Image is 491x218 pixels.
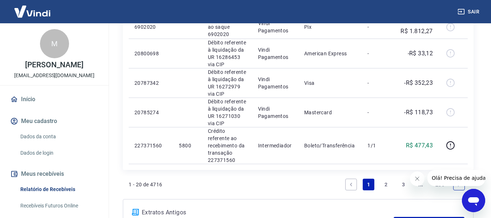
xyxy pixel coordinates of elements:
[129,181,162,188] p: 1 - 20 de 4716
[367,142,389,149] p: 1/1
[406,141,433,150] p: R$ 477,43
[380,179,392,190] a: Page 2
[208,39,246,68] p: Débito referente à liquidação da UR 16286453 via CIP
[367,23,389,31] p: -
[258,105,293,120] p: Vindi Pagamentos
[404,79,433,87] p: -R$ 352,23
[304,23,356,31] p: Pix
[134,109,167,116] p: 20785274
[40,29,69,58] div: M
[367,50,389,57] p: -
[258,46,293,61] p: Vindi Pagamentos
[304,142,356,149] p: Boleto/Transferência
[132,209,139,215] img: ícone
[456,5,482,19] button: Sair
[134,23,167,31] p: 6902020
[408,49,433,58] p: -R$ 33,12
[9,0,56,23] img: Vindi
[258,142,293,149] p: Intermediador
[363,179,374,190] a: Page 1 is your current page
[134,50,167,57] p: 20800698
[404,108,433,117] p: -R$ 118,73
[208,98,246,127] p: Débito referente à liquidação da UR 16271030 via CIP
[304,109,356,116] p: Mastercard
[4,5,61,11] span: Olá! Precisa de ajuda?
[25,61,83,69] p: [PERSON_NAME]
[142,208,394,217] p: Extratos Antigos
[9,166,100,182] button: Meus recebíveis
[462,189,485,212] iframe: Botão para abrir a janela de mensagens
[367,109,389,116] p: -
[304,79,356,87] p: Visa
[427,170,485,186] iframe: Mensagem da empresa
[367,79,389,87] p: -
[304,50,356,57] p: American Express
[17,146,100,160] a: Dados de login
[410,171,424,186] iframe: Fechar mensagem
[134,142,167,149] p: 227371560
[345,179,357,190] a: Previous page
[134,79,167,87] p: 20787342
[17,182,100,197] a: Relatório de Recebíveis
[401,18,433,36] p: -R$ 1.812,27
[14,72,94,79] p: [EMAIL_ADDRESS][DOMAIN_NAME]
[208,68,246,98] p: Débito referente à liquidação da UR 16272979 via CIP
[9,113,100,129] button: Meu cadastro
[208,16,246,38] p: Débito referente ao saque 6902020
[9,91,100,107] a: Início
[17,198,100,213] a: Recebíveis Futuros Online
[17,129,100,144] a: Dados da conta
[208,127,246,164] p: Crédito referente ao recebimento da transação 227371560
[342,176,468,193] ul: Pagination
[258,76,293,90] p: Vindi Pagamentos
[258,20,293,34] p: Vindi Pagamentos
[179,142,196,149] p: 5800
[398,179,409,190] a: Page 3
